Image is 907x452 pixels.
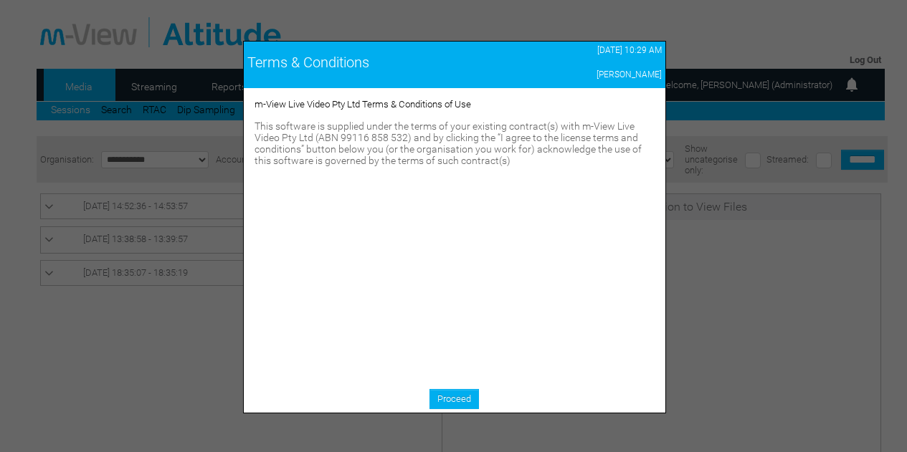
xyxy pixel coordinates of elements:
span: m-View Live Video Pty Ltd Terms & Conditions of Use [255,99,471,110]
img: bell24.png [843,76,860,93]
td: [DATE] 10:29 AM [513,42,665,59]
td: [PERSON_NAME] [513,66,665,83]
span: This software is supplied under the terms of your existing contract(s) with m-View Live Video Pty... [255,120,642,166]
a: Proceed [429,389,479,409]
div: Terms & Conditions [247,54,511,71]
